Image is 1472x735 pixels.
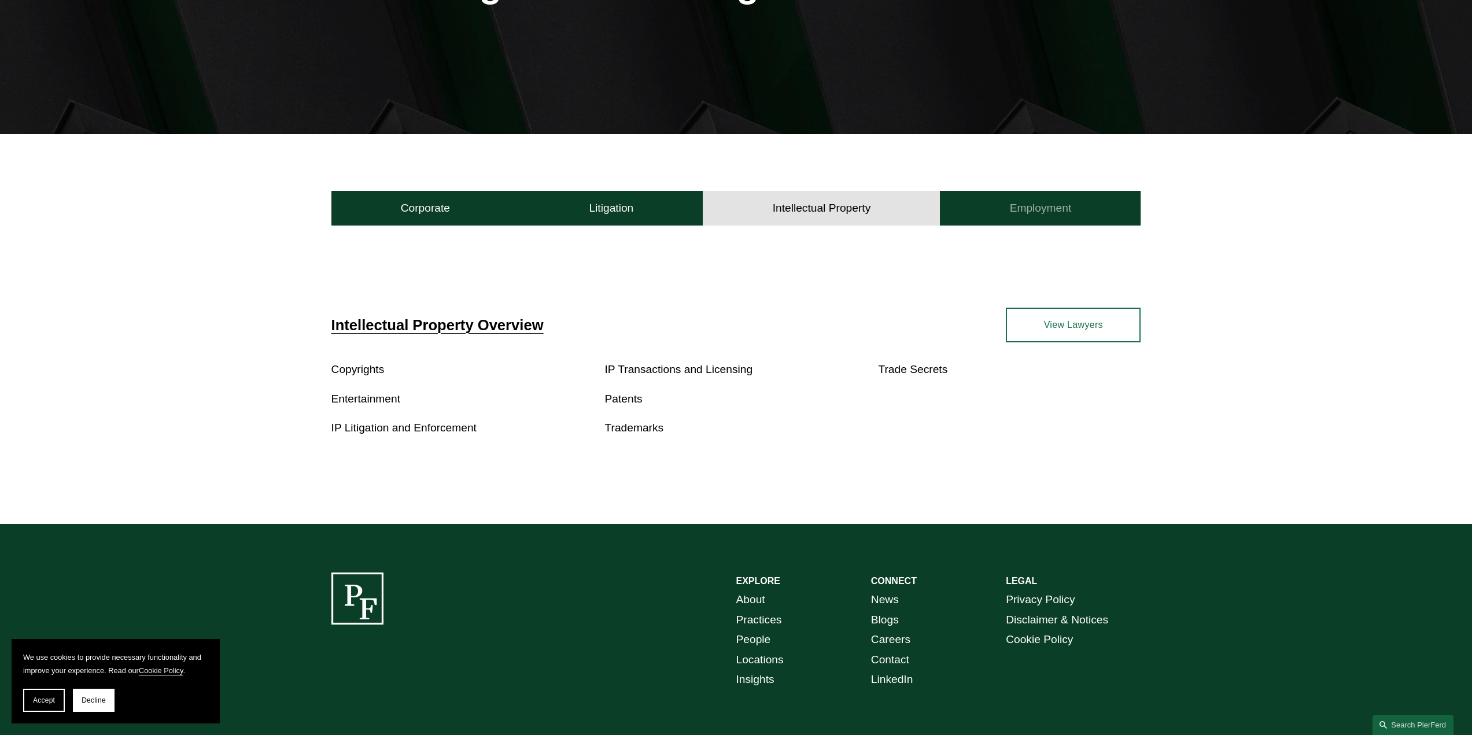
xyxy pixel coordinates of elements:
strong: CONNECT [871,576,917,586]
a: Trade Secrets [878,363,947,375]
strong: LEGAL [1006,576,1037,586]
a: View Lawyers [1006,308,1141,342]
a: Entertainment [331,393,400,405]
section: Cookie banner [12,639,220,723]
h4: Litigation [589,201,633,215]
a: Trademarks [605,422,664,434]
h4: Corporate [401,201,450,215]
span: Accept [33,696,55,704]
h4: Intellectual Property [773,201,871,215]
a: LinkedIn [871,670,913,690]
a: News [871,590,899,610]
a: Practices [736,610,782,630]
a: Copyrights [331,363,385,375]
strong: EXPLORE [736,576,780,586]
a: About [736,590,765,610]
a: Intellectual Property Overview [331,317,544,333]
h4: Employment [1010,201,1072,215]
a: Contact [871,650,909,670]
a: Insights [736,670,774,690]
a: Cookie Policy [139,666,183,675]
a: Search this site [1373,715,1453,735]
a: Cookie Policy [1006,630,1073,650]
a: People [736,630,771,650]
a: IP Litigation and Enforcement [331,422,477,434]
span: Decline [82,696,106,704]
button: Decline [73,689,115,712]
a: Disclaimer & Notices [1006,610,1108,630]
a: Privacy Policy [1006,590,1075,610]
a: IP Transactions and Licensing [605,363,753,375]
a: Patents [605,393,643,405]
a: Blogs [871,610,899,630]
p: We use cookies to provide necessary functionality and improve your experience. Read our . [23,651,208,677]
a: Locations [736,650,784,670]
a: Careers [871,630,910,650]
button: Accept [23,689,65,712]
